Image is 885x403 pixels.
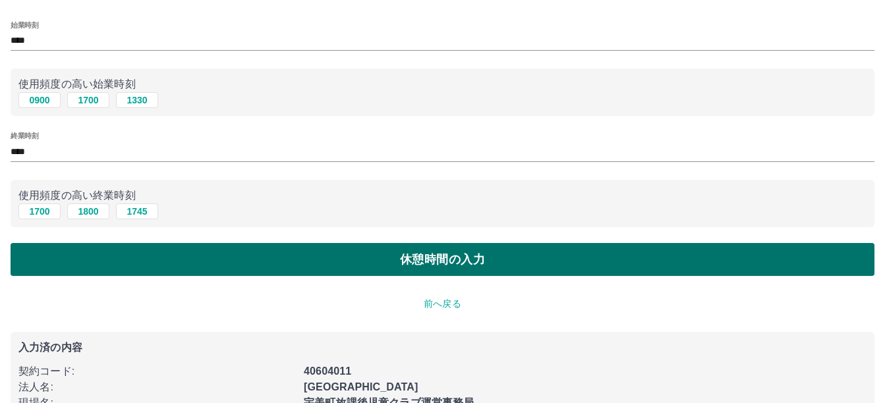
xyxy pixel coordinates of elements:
[67,203,109,219] button: 1800
[67,92,109,108] button: 1700
[304,381,418,392] b: [GEOGRAPHIC_DATA]
[11,20,38,30] label: 始業時刻
[18,342,867,353] p: 入力済の内容
[18,188,867,203] p: 使用頻度の高い終業時刻
[18,363,296,379] p: 契約コード :
[18,379,296,395] p: 法人名 :
[18,76,867,92] p: 使用頻度の高い始業時刻
[304,365,351,377] b: 40604011
[11,131,38,141] label: 終業時刻
[116,203,158,219] button: 1745
[116,92,158,108] button: 1330
[18,92,61,108] button: 0900
[11,243,874,276] button: 休憩時間の入力
[11,297,874,311] p: 前へ戻る
[18,203,61,219] button: 1700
